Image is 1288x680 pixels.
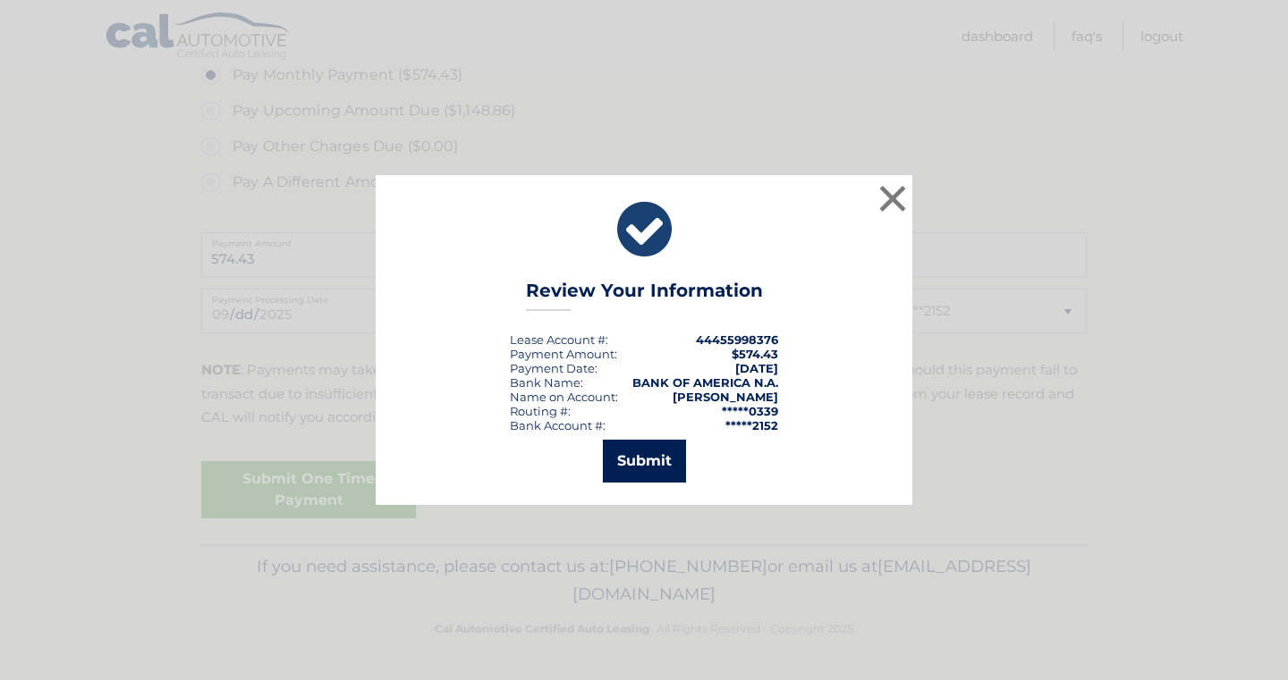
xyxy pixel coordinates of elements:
strong: 44455998376 [696,332,778,347]
h3: Review Your Information [526,280,763,311]
button: × [875,180,911,216]
button: Submit [603,440,686,483]
div: Payment Amount: [510,347,617,361]
div: Bank Account #: [510,418,606,432]
strong: BANK OF AMERICA N.A. [632,375,778,390]
div: Routing #: [510,404,571,418]
div: Lease Account #: [510,332,608,347]
div: Bank Name: [510,375,583,390]
div: Name on Account: [510,390,618,404]
div: : [510,361,597,375]
span: $574.43 [732,347,778,361]
strong: [PERSON_NAME] [673,390,778,404]
span: Payment Date [510,361,595,375]
span: [DATE] [735,361,778,375]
